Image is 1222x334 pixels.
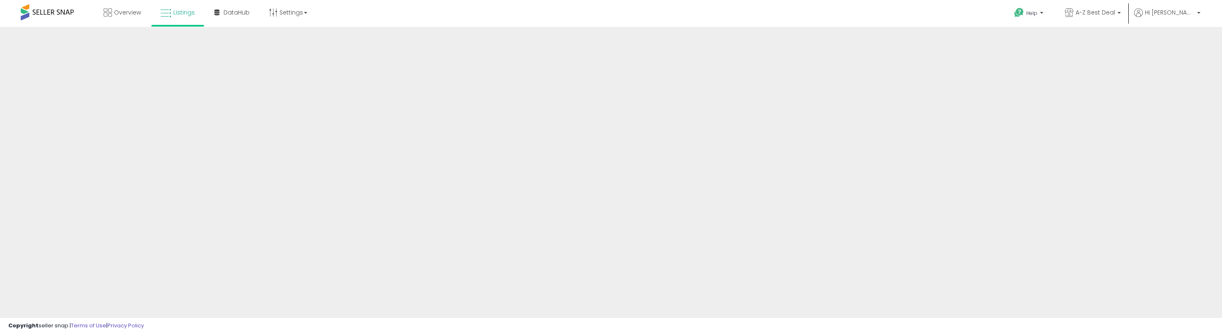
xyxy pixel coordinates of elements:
[8,322,39,329] strong: Copyright
[1134,8,1200,27] a: Hi [PERSON_NAME]
[114,8,141,17] span: Overview
[1145,8,1195,17] span: Hi [PERSON_NAME]
[107,322,144,329] a: Privacy Policy
[71,322,106,329] a: Terms of Use
[224,8,250,17] span: DataHub
[1008,1,1052,27] a: Help
[1014,7,1024,18] i: Get Help
[8,322,144,330] div: seller snap | |
[1026,10,1037,17] span: Help
[173,8,195,17] span: Listings
[1076,8,1115,17] span: A-Z Best Deal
